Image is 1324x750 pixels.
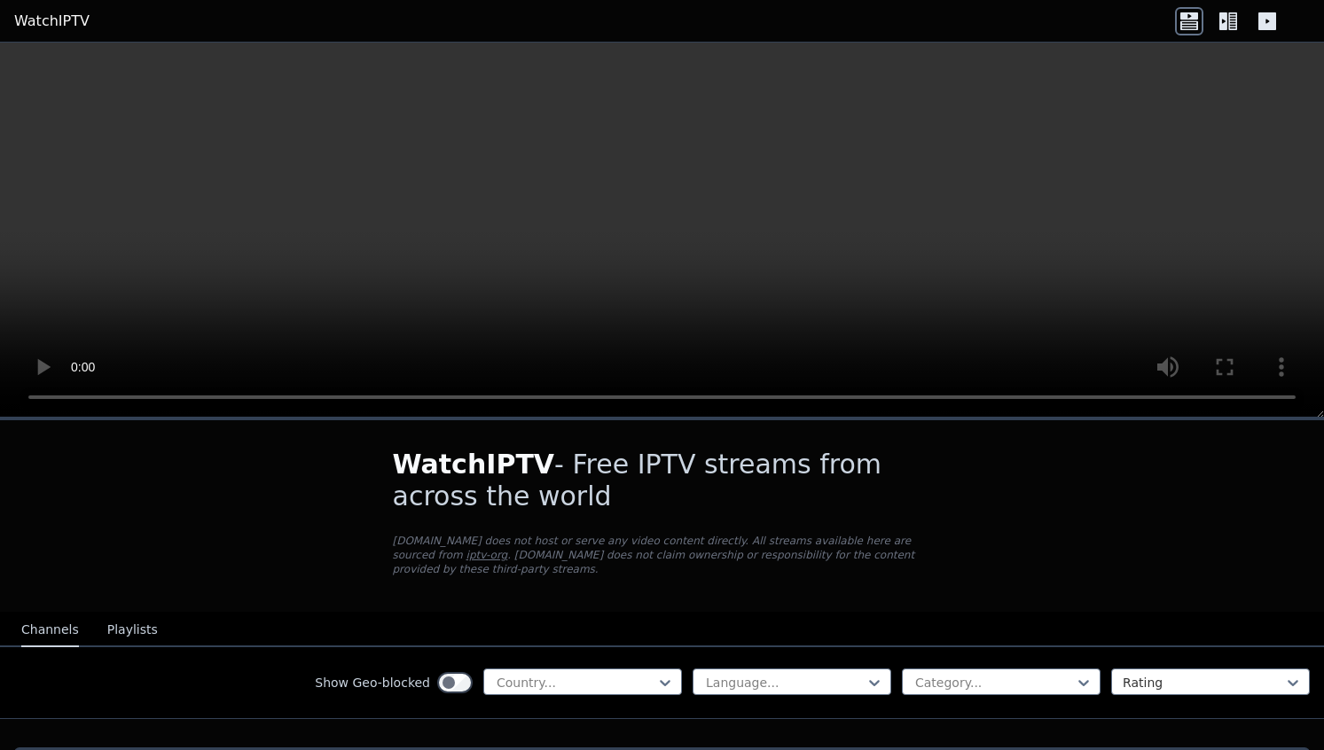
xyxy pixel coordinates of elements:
[393,534,932,576] p: [DOMAIN_NAME] does not host or serve any video content directly. All streams available here are s...
[14,11,90,32] a: WatchIPTV
[315,674,430,691] label: Show Geo-blocked
[393,449,555,480] span: WatchIPTV
[466,549,508,561] a: iptv-org
[393,449,932,512] h1: - Free IPTV streams from across the world
[21,613,79,647] button: Channels
[107,613,158,647] button: Playlists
